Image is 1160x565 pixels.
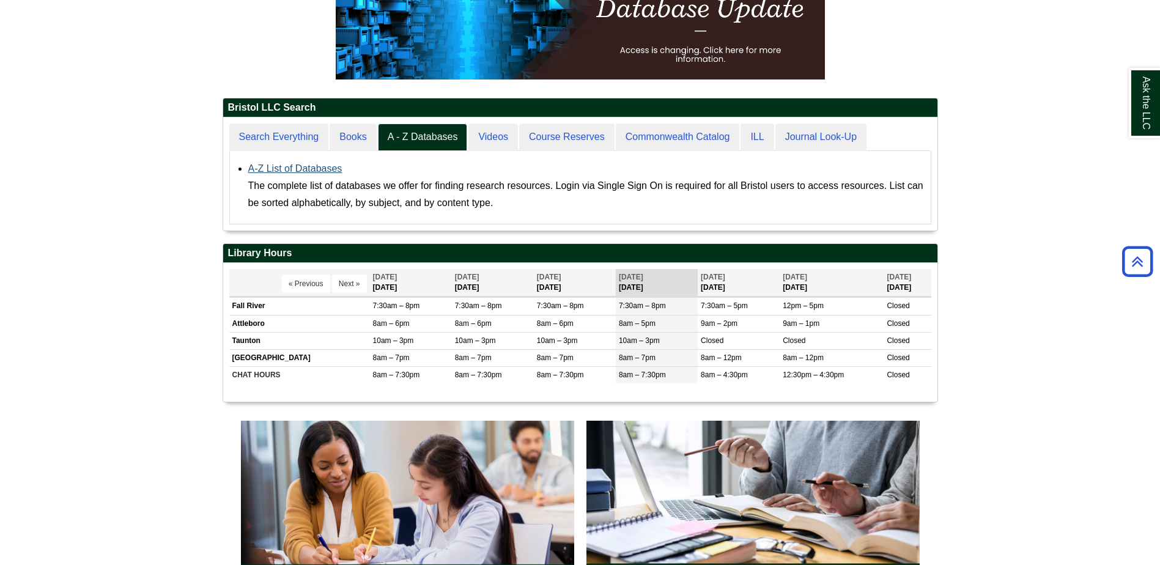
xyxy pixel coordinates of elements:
[701,301,748,310] span: 7:30am – 5pm
[373,353,410,362] span: 8am – 7pm
[537,353,574,362] span: 8am – 7pm
[373,301,420,310] span: 7:30am – 8pm
[783,273,807,281] span: [DATE]
[455,353,492,362] span: 8am – 7pm
[783,301,824,310] span: 12pm – 5pm
[887,319,909,328] span: Closed
[519,124,615,151] a: Course Reserves
[783,336,805,345] span: Closed
[887,353,909,362] span: Closed
[248,163,342,174] a: A-Z List of Databases
[537,319,574,328] span: 8am – 6pm
[537,371,584,379] span: 8am – 7:30pm
[378,124,468,151] a: A - Z Databases
[616,124,740,151] a: Commonwealth Catalog
[332,275,367,293] button: Next »
[887,371,909,379] span: Closed
[229,298,370,315] td: Fall River
[373,371,420,379] span: 8am – 7:30pm
[229,349,370,366] td: [GEOGRAPHIC_DATA]
[775,124,866,151] a: Journal Look-Up
[783,353,824,362] span: 8am – 12pm
[537,336,578,345] span: 10am – 3pm
[370,269,452,297] th: [DATE]
[1118,253,1157,270] a: Back to Top
[455,301,502,310] span: 7:30am – 8pm
[229,315,370,332] td: Attleboro
[619,273,643,281] span: [DATE]
[248,177,925,212] div: The complete list of databases we offer for finding research resources. Login via Single Sign On ...
[783,319,819,328] span: 9am – 1pm
[468,124,518,151] a: Videos
[619,301,666,310] span: 7:30am – 8pm
[887,273,911,281] span: [DATE]
[223,244,937,263] h2: Library Hours
[455,319,492,328] span: 8am – 6pm
[455,336,496,345] span: 10am – 3pm
[229,332,370,349] td: Taunton
[282,275,330,293] button: « Previous
[373,336,414,345] span: 10am – 3pm
[223,98,937,117] h2: Bristol LLC Search
[619,319,656,328] span: 8am – 5pm
[887,336,909,345] span: Closed
[884,269,931,297] th: [DATE]
[741,124,774,151] a: ILL
[229,366,370,383] td: CHAT HOURS
[455,371,502,379] span: 8am – 7:30pm
[537,301,584,310] span: 7:30am – 8pm
[537,273,561,281] span: [DATE]
[619,371,666,379] span: 8am – 7:30pm
[373,319,410,328] span: 8am – 6pm
[229,124,329,151] a: Search Everything
[619,353,656,362] span: 8am – 7pm
[373,273,397,281] span: [DATE]
[452,269,534,297] th: [DATE]
[887,301,909,310] span: Closed
[701,353,742,362] span: 8am – 12pm
[330,124,376,151] a: Books
[619,336,660,345] span: 10am – 3pm
[701,371,748,379] span: 8am – 4:30pm
[698,269,780,297] th: [DATE]
[701,319,737,328] span: 9am – 2pm
[534,269,616,297] th: [DATE]
[780,269,884,297] th: [DATE]
[616,269,698,297] th: [DATE]
[701,336,723,345] span: Closed
[701,273,725,281] span: [DATE]
[783,371,844,379] span: 12:30pm – 4:30pm
[455,273,479,281] span: [DATE]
